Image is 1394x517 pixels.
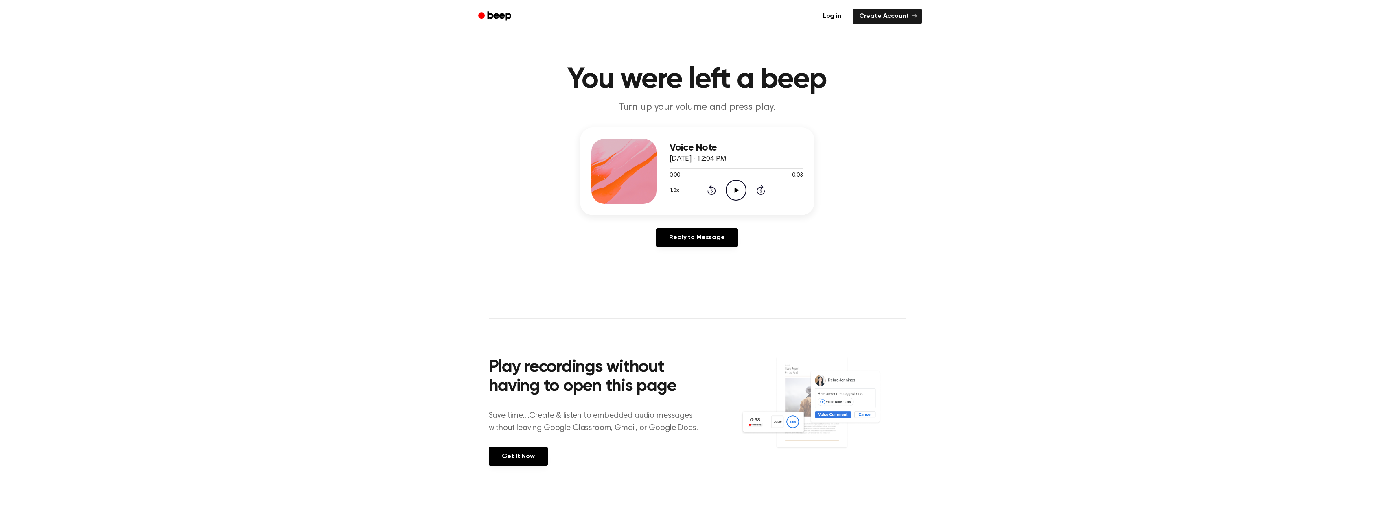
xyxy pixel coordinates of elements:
a: Log in [816,9,848,24]
span: 0:00 [670,171,680,180]
p: Turn up your volume and press play. [541,101,853,114]
button: 1.0x [670,183,682,197]
h1: You were left a beep [489,65,906,94]
span: [DATE] · 12:04 PM [670,155,727,163]
h2: Play recordings without having to open this page [489,358,708,397]
h3: Voice Note [670,142,803,153]
a: Create Account [853,9,922,24]
a: Get It Now [489,447,548,466]
span: 0:03 [792,171,803,180]
img: Voice Comments on Docs and Recording Widget [740,356,905,465]
a: Reply to Message [656,228,737,247]
p: Save time....Create & listen to embedded audio messages without leaving Google Classroom, Gmail, ... [489,410,708,434]
a: Beep [473,9,519,24]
